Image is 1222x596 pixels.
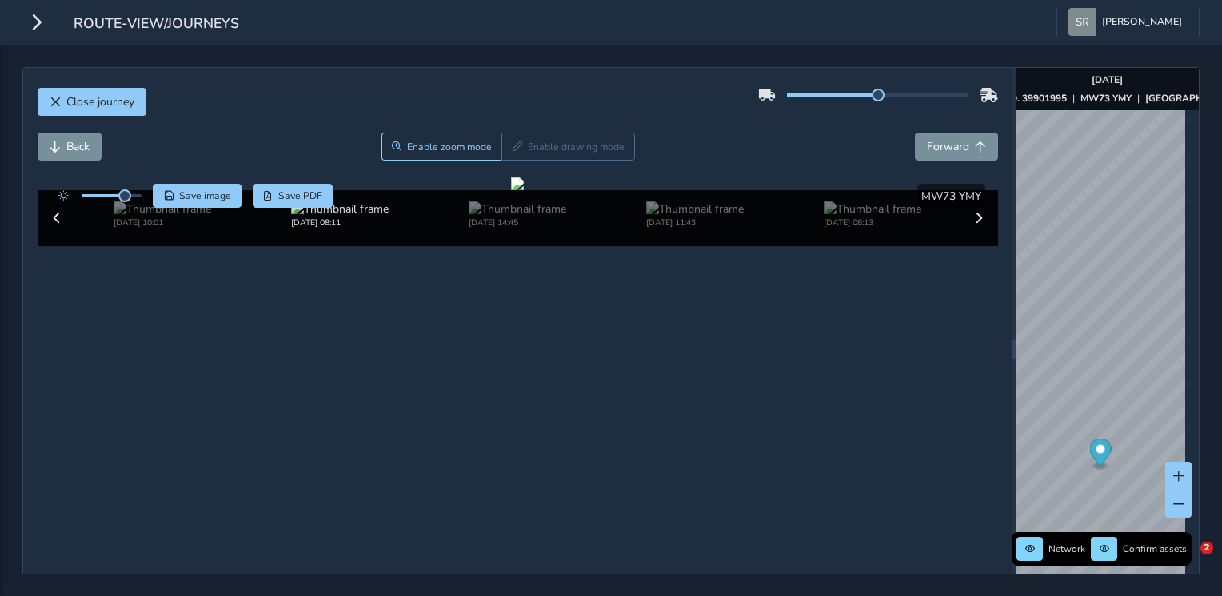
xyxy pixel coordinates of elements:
[921,189,981,204] span: MW73 YMY
[407,141,492,153] span: Enable zoom mode
[969,92,1067,105] strong: ASSET NO. 39901995
[1168,542,1206,580] iframe: Intercom live chat
[915,133,998,161] button: Forward
[38,88,146,116] button: Close journey
[824,217,921,228] div: [DATE] 08:13
[1080,92,1132,105] strong: MW73 YMY
[66,94,134,109] span: Close journey
[1092,74,1123,86] strong: [DATE]
[1102,8,1182,36] span: [PERSON_NAME]
[1068,8,1096,36] img: diamond-layout
[38,133,102,161] button: Back
[153,184,242,208] button: Save
[1068,8,1188,36] button: [PERSON_NAME]
[469,201,566,217] img: Thumbnail frame
[253,184,333,208] button: PDF
[1200,542,1213,554] span: 2
[66,139,90,154] span: Back
[114,217,211,228] div: [DATE] 10:01
[824,201,921,217] img: Thumbnail frame
[381,133,502,161] button: Zoom
[179,189,231,202] span: Save image
[291,217,389,228] div: [DATE] 08:11
[646,217,744,228] div: [DATE] 11:43
[1048,542,1085,555] span: Network
[1089,439,1111,471] div: Map marker
[469,217,566,228] div: [DATE] 14:45
[278,189,322,202] span: Save PDF
[114,201,211,217] img: Thumbnail frame
[74,14,239,36] span: route-view/journeys
[927,139,969,154] span: Forward
[646,201,744,217] img: Thumbnail frame
[1123,542,1187,555] span: Confirm assets
[291,201,389,217] img: Thumbnail frame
